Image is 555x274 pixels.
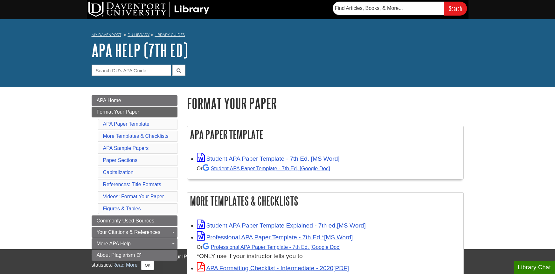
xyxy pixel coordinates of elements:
a: Student APA Paper Template - 7th Ed. [Google Doc] [203,165,330,171]
button: Library Chat [514,261,555,274]
span: Your Citations & References [97,229,160,235]
span: APA Home [97,98,121,103]
a: Link opens in new window [197,155,340,162]
a: Videos: Format Your Paper [103,194,164,199]
h2: APA Paper Template [187,126,463,143]
span: Format Your Paper [97,109,139,115]
a: Professional APA Paper Template - 7th Ed. [203,244,341,250]
a: Commonly Used Sources [92,215,177,226]
span: More APA Help [97,241,131,246]
small: Or [197,165,330,171]
a: Library Guides [155,32,185,37]
h1: Format Your Paper [187,95,464,111]
a: More APA Help [92,238,177,249]
a: References: Title Formats [103,182,161,187]
a: Link opens in new window [197,265,349,271]
a: Figures & Tables [103,206,141,211]
input: Search DU's APA Guide [92,65,171,76]
a: About Plagiarism [92,250,177,261]
small: Or [197,244,341,250]
img: DU Library [88,2,209,17]
h2: More Templates & Checklists [187,193,463,209]
i: This link opens in a new window [136,253,142,257]
input: Search [444,2,467,15]
a: Link opens in new window [197,222,366,229]
a: APA Help (7th Ed) [92,40,188,60]
a: APA Paper Template [103,121,149,127]
a: Capitalization [103,170,134,175]
form: Searches DU Library's articles, books, and more [333,2,467,15]
a: APA Sample Papers [103,145,149,151]
a: APA Home [92,95,177,106]
div: *ONLY use if your instructor tells you to [197,242,460,261]
a: Link opens in new window [197,234,353,241]
a: My Davenport [92,32,121,38]
a: DU Library [128,32,149,37]
a: Your Citations & References [92,227,177,238]
input: Find Articles, Books, & More... [333,2,444,15]
a: Format Your Paper [92,107,177,117]
a: More Templates & Checklists [103,133,169,139]
span: About Plagiarism [97,252,135,258]
a: Paper Sections [103,158,138,163]
div: Guide Page Menu [92,95,177,261]
span: Commonly Used Sources [97,218,154,223]
nav: breadcrumb [92,31,464,41]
